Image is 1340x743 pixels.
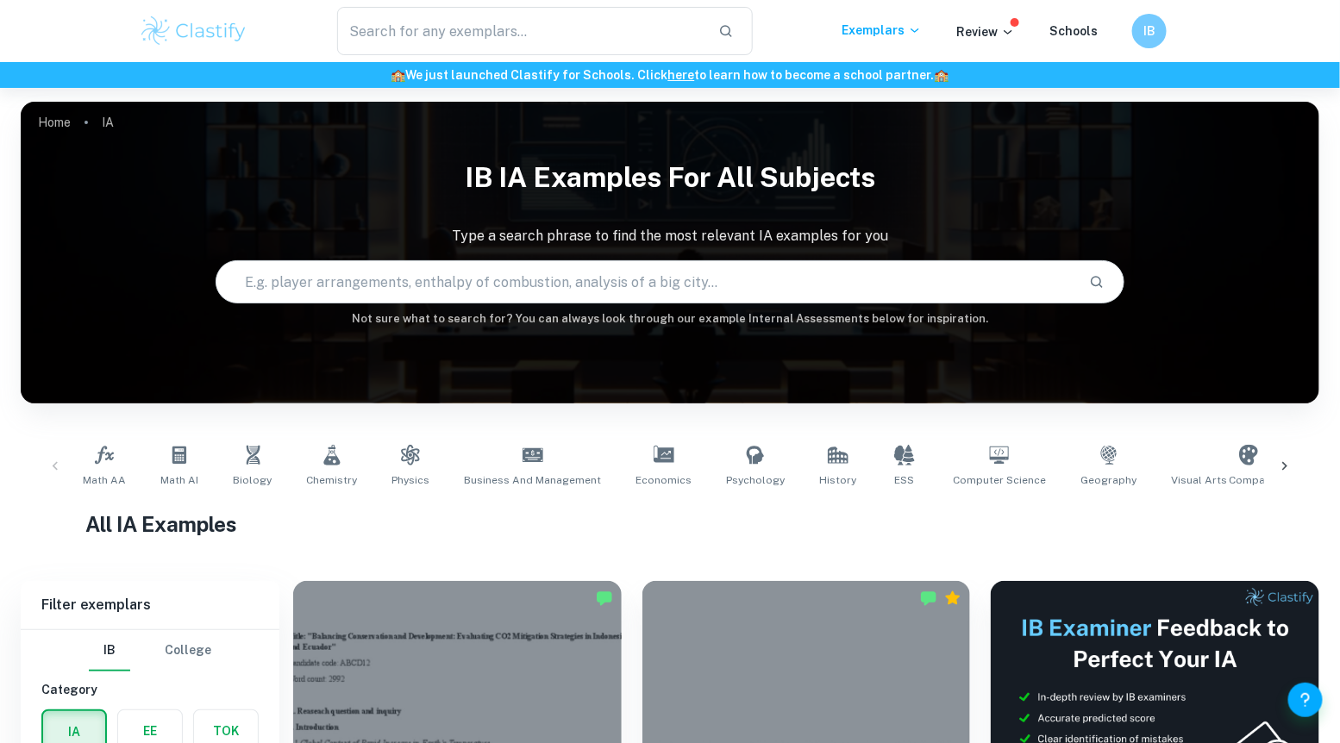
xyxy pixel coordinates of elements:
span: History [819,472,856,488]
p: Review [956,22,1015,41]
input: Search for any exemplars... [337,7,704,55]
button: Help and Feedback [1288,683,1323,717]
button: IB [89,630,130,671]
a: Home [38,110,71,134]
span: Physics [391,472,429,488]
h1: IB IA examples for all subjects [21,150,1319,205]
button: IB [1132,14,1167,48]
span: Computer Science [953,472,1046,488]
span: ESS [895,472,915,488]
img: Clastify logo [139,14,248,48]
button: College [165,630,211,671]
img: Marked [596,590,613,607]
div: Filter type choice [89,630,211,671]
a: Schools [1049,24,1098,38]
span: Geography [1080,472,1136,488]
span: Math AA [83,472,126,488]
h1: All IA Examples [85,509,1254,540]
span: Math AI [160,472,198,488]
p: Type a search phrase to find the most relevant IA examples for you [21,226,1319,247]
input: E.g. player arrangements, enthalpy of combustion, analysis of a big city... [216,258,1075,306]
h6: Not sure what to search for? You can always look through our example Internal Assessments below f... [21,310,1319,328]
img: Marked [920,590,937,607]
span: Chemistry [306,472,357,488]
p: IA [102,113,114,132]
button: Search [1082,267,1111,297]
span: 🏫 [935,68,949,82]
h6: We just launched Clastify for Schools. Click to learn how to become a school partner. [3,66,1337,84]
h6: Filter exemplars [21,581,279,629]
span: Psychology [726,472,785,488]
p: Exemplars [842,21,922,40]
h6: IB [1140,22,1160,41]
h6: Category [41,680,259,699]
span: Biology [233,472,272,488]
span: Economics [636,472,692,488]
span: 🏫 [391,68,406,82]
span: Business and Management [464,472,601,488]
span: Visual Arts Comparative Study [1171,472,1326,488]
div: Premium [944,590,961,607]
a: here [668,68,695,82]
